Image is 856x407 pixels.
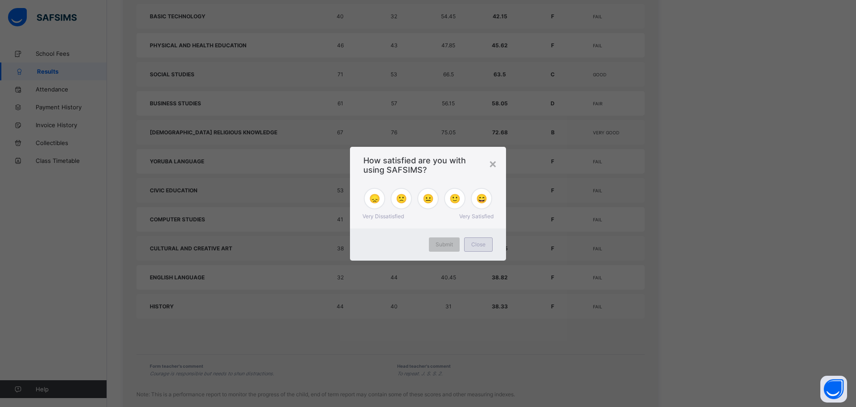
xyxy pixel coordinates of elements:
span: Very Satisfied [459,213,494,220]
span: Close [471,241,486,248]
span: Submit [436,241,453,248]
button: Open asap [820,376,847,403]
span: 😐 [423,193,434,204]
span: 😞 [369,193,380,204]
span: 🙂 [449,193,461,204]
div: × [489,156,497,171]
span: 🙁 [396,193,407,204]
span: 😄 [476,193,487,204]
span: How satisfied are you with using SAFSIMS? [363,156,493,174]
span: Very Dissatisfied [362,213,404,220]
